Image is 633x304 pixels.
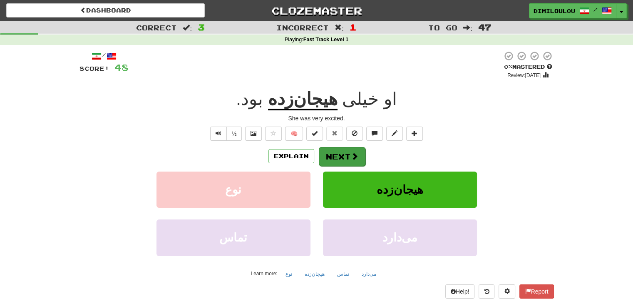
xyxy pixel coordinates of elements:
[245,127,262,141] button: Show image (alt+x)
[217,3,416,18] a: Clozemaster
[306,127,323,141] button: Set this sentence to 100% Mastered (alt+m)
[183,24,192,31] span: :
[323,219,477,256] button: می‌دارد
[323,172,477,208] button: هیجان‌زده
[236,89,268,109] span: .
[225,183,241,196] span: نوع
[156,219,310,256] button: تماس
[156,172,310,208] button: نوع
[276,23,329,32] span: Incorrect
[384,89,397,109] span: او
[268,149,314,163] button: Explain
[335,24,344,31] span: :
[285,127,303,141] button: 🧠
[136,23,177,32] span: Correct
[357,268,381,280] button: می‌دارد
[79,65,109,72] span: Score:
[478,22,492,32] span: 47
[319,147,365,166] button: Next
[251,271,277,277] small: Learn more:
[463,24,472,31] span: :
[226,127,242,141] button: ½
[300,268,329,280] button: هیجان‌زده
[502,63,554,71] div: Mastered
[6,3,205,17] a: Dashboard
[210,127,227,141] button: Play sentence audio (ctl+space)
[268,89,338,110] u: هیجان‌زده
[303,37,349,42] strong: Fast Track Level 1
[342,89,379,109] span: خیلی
[519,284,554,299] button: Report
[209,127,242,141] div: Text-to-speech controls
[241,89,263,109] span: بود
[79,51,129,61] div: /
[350,22,357,32] span: 1
[382,231,417,244] span: می‌دارد
[366,127,383,141] button: Discuss sentence (alt+u)
[281,268,297,280] button: نوع
[479,284,494,299] button: Round history (alt+y)
[534,7,575,15] span: DimiLoulou
[333,268,354,280] button: تماس
[386,127,403,141] button: Edit sentence (alt+d)
[507,72,541,78] small: Review: [DATE]
[198,22,205,32] span: 3
[79,114,554,122] div: She was very excited.
[377,183,423,196] span: هیجان‌زده
[593,7,598,12] span: /
[219,231,247,244] span: تماس
[445,284,475,299] button: Help!
[346,127,363,141] button: Ignore sentence (alt+i)
[406,127,423,141] button: Add to collection (alt+a)
[529,3,616,18] a: DimiLoulou /
[428,23,457,32] span: To go
[326,127,343,141] button: Reset to 0% Mastered (alt+r)
[265,127,282,141] button: Favorite sentence (alt+f)
[504,63,512,70] span: 0 %
[114,62,129,72] span: 48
